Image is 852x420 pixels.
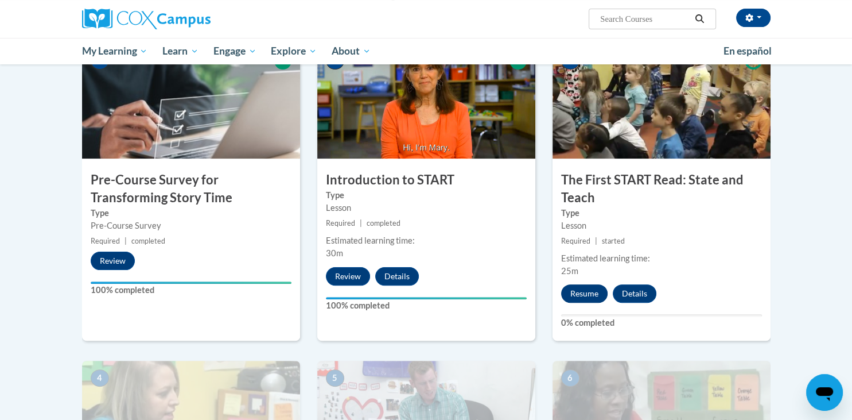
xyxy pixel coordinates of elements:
span: En español [723,45,772,57]
label: 100% completed [91,284,291,296]
button: Review [326,267,370,286]
span: 25m [561,266,578,276]
span: Explore [271,44,317,58]
input: Search Courses [599,12,691,26]
span: started [602,237,625,245]
button: Search [691,12,708,26]
span: Engage [213,44,256,58]
label: Type [561,207,762,219]
span: 4 [91,369,109,387]
div: Estimated learning time: [561,252,762,265]
span: | [360,219,362,228]
a: Explore [263,38,324,64]
h3: Pre-Course Survey for Transforming Story Time [82,171,300,207]
div: Lesson [326,202,527,214]
img: Course Image [82,44,300,159]
img: Cox Campus [82,9,211,29]
img: Course Image [317,44,535,159]
button: Details [613,284,656,303]
h3: Introduction to START [317,171,535,189]
div: Your progress [326,297,527,299]
span: Required [561,237,590,245]
span: About [332,44,371,58]
span: Required [326,219,355,228]
button: Details [375,267,419,286]
div: Your progress [91,282,291,284]
span: completed [367,219,400,228]
span: Learn [162,44,199,58]
iframe: Button to launch messaging window [806,374,843,411]
span: 30m [326,248,343,258]
span: 6 [561,369,579,387]
div: Lesson [561,219,762,232]
img: Course Image [553,44,771,159]
a: En español [716,39,779,63]
label: 100% completed [326,299,527,312]
span: My Learning [81,44,147,58]
span: Required [91,237,120,245]
label: Type [326,189,527,202]
a: My Learning [75,38,155,64]
label: 0% completed [561,317,762,329]
span: | [125,237,127,245]
div: Main menu [65,38,788,64]
span: | [595,237,597,245]
button: Resume [561,284,608,303]
a: Cox Campus [82,9,300,29]
a: Learn [155,38,206,64]
span: completed [131,237,165,245]
button: Account Settings [736,9,771,27]
span: 5 [326,369,344,387]
button: Review [91,252,135,270]
a: Engage [206,38,264,64]
div: Estimated learning time: [326,234,527,247]
h3: The First START Read: State and Teach [553,171,771,207]
div: Pre-Course Survey [91,219,291,232]
label: Type [91,207,291,219]
a: About [324,38,378,64]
